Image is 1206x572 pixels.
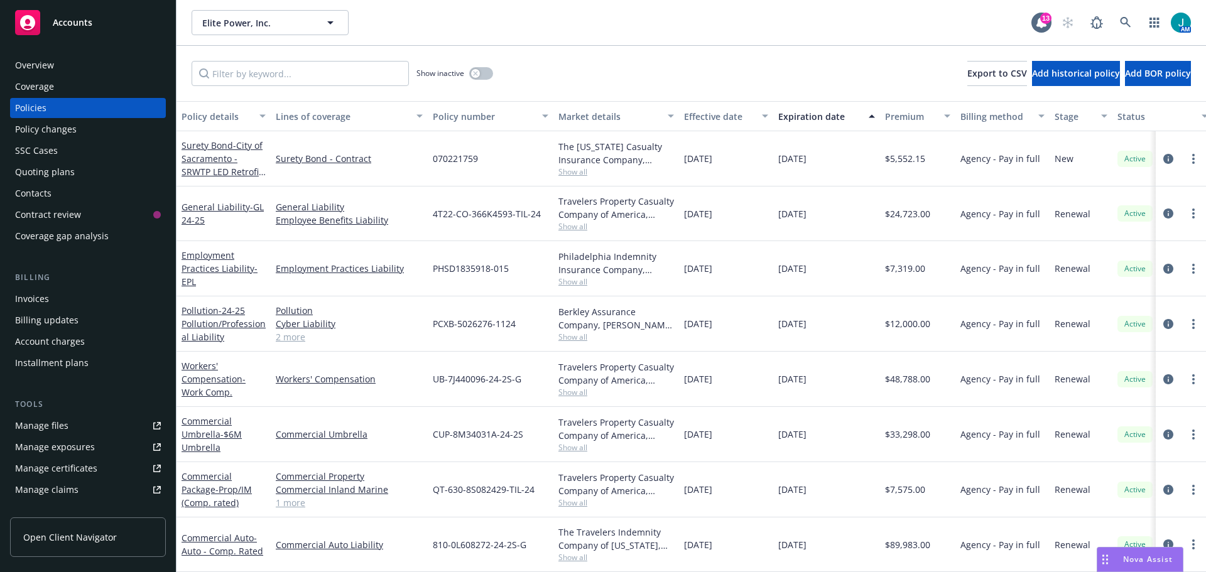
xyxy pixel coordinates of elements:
span: [DATE] [778,152,807,165]
a: Commercial Property [276,470,423,483]
a: Manage files [10,416,166,436]
a: Start snowing [1055,10,1080,35]
span: [DATE] [684,538,712,551]
span: $12,000.00 [885,317,930,330]
div: Travelers Property Casualty Company of America, Travelers Insurance [558,416,674,442]
a: Employment Practices Liability [182,249,258,288]
span: Agency - Pay in full [960,262,1040,275]
span: [DATE] [684,428,712,441]
a: Commercial Package [182,470,252,509]
span: UB-7J440096-24-2S-G [433,372,521,386]
a: more [1186,261,1201,276]
div: Account charges [15,332,85,352]
span: Export to CSV [967,67,1027,79]
div: Manage BORs [15,501,74,521]
div: Berkley Assurance Company, [PERSON_NAME] Corporation, RT Specialty Insurance Services, LLC (RSG S... [558,305,674,332]
div: Policy details [182,110,252,123]
span: Renewal [1055,372,1090,386]
div: Overview [15,55,54,75]
a: Manage certificates [10,458,166,478]
span: Renewal [1055,428,1090,441]
span: Renewal [1055,483,1090,496]
span: - 24-25 Pollution/Professional Liability [182,305,266,343]
div: Manage files [15,416,68,436]
a: Manage exposures [10,437,166,457]
a: circleInformation [1161,427,1176,442]
a: Installment plans [10,353,166,373]
span: PHSD1835918-015 [433,262,509,275]
a: Surety Bond - Contract [276,152,423,165]
a: Accounts [10,5,166,40]
a: Account charges [10,332,166,352]
span: Add BOR policy [1125,67,1191,79]
span: Agency - Pay in full [960,207,1040,220]
a: Pollution [182,305,266,343]
div: Policy changes [15,119,77,139]
a: more [1186,537,1201,552]
div: Coverage gap analysis [15,226,109,246]
span: Active [1122,484,1148,495]
a: Invoices [10,289,166,309]
img: photo [1171,13,1191,33]
div: Lines of coverage [276,110,409,123]
span: [DATE] [684,207,712,220]
span: 4T22-CO-366K4593-TIL-24 [433,207,541,220]
a: Policies [10,98,166,118]
span: $48,788.00 [885,372,930,386]
span: Active [1122,374,1148,385]
span: Add historical policy [1032,67,1120,79]
button: Add historical policy [1032,61,1120,86]
button: Billing method [955,101,1050,131]
span: [DATE] [778,538,807,551]
a: Manage claims [10,480,166,500]
div: Policy number [433,110,535,123]
button: Effective date [679,101,773,131]
span: Show all [558,221,674,232]
span: New [1055,152,1073,165]
div: Manage exposures [15,437,95,457]
span: Active [1122,318,1148,330]
a: SSC Cases [10,141,166,161]
a: Workers' Compensation [276,372,423,386]
div: Philadelphia Indemnity Insurance Company, [GEOGRAPHIC_DATA] Insurance Companies [558,250,674,276]
div: Expiration date [778,110,861,123]
a: circleInformation [1161,482,1176,497]
span: Show inactive [416,68,464,78]
a: Search [1113,10,1138,35]
span: Active [1122,429,1148,440]
span: Active [1122,263,1148,274]
div: Manage claims [15,480,79,500]
span: [DATE] [778,428,807,441]
span: Show all [558,276,674,287]
div: Manage certificates [15,458,97,478]
span: $33,298.00 [885,428,930,441]
div: Billing updates [15,310,79,330]
a: Surety Bond [182,139,263,204]
div: Quoting plans [15,162,75,182]
span: [DATE] [778,207,807,220]
span: Agency - Pay in full [960,152,1040,165]
a: Report a Bug [1084,10,1109,35]
div: Effective date [684,110,754,123]
a: Pollution [276,304,423,317]
div: Travelers Property Casualty Company of America, Travelers Insurance [558,195,674,221]
span: Agency - Pay in full [960,483,1040,496]
div: Contract review [15,205,81,225]
span: [DATE] [684,483,712,496]
div: Stage [1055,110,1094,123]
span: Show all [558,497,674,508]
span: Show all [558,552,674,563]
div: The [US_STATE] Casualty Insurance Company, Liberty Mutual [558,140,674,166]
span: [DATE] [684,372,712,386]
a: circleInformation [1161,537,1176,552]
a: Commercial Inland Marine [276,483,423,496]
span: [DATE] [684,317,712,330]
div: Market details [558,110,660,123]
a: circleInformation [1161,316,1176,332]
a: more [1186,427,1201,442]
a: Commercial Umbrella [276,428,423,441]
span: $24,723.00 [885,207,930,220]
span: Open Client Navigator [23,531,117,544]
a: 1 more [276,496,423,509]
